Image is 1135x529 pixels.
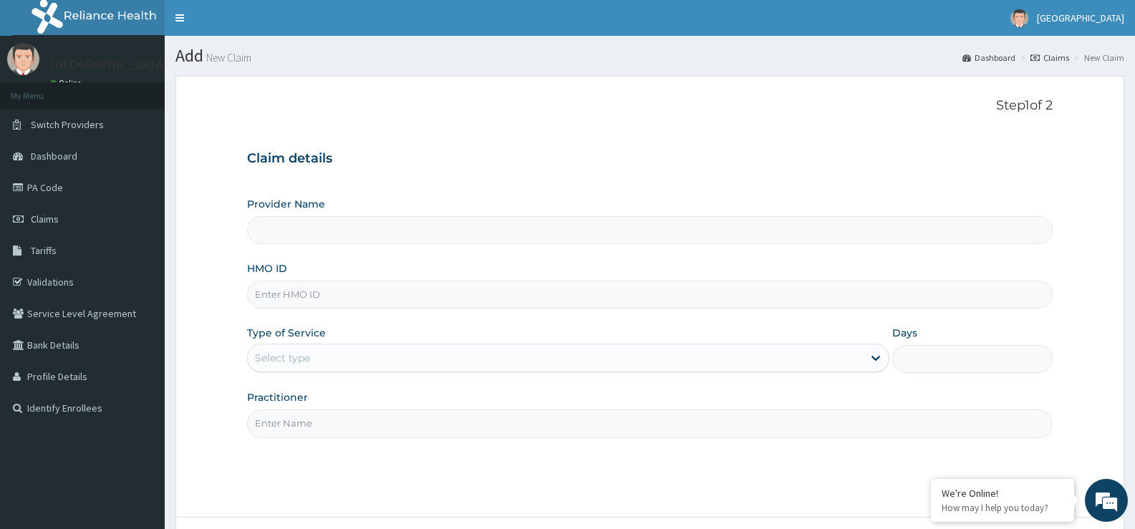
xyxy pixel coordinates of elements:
[203,52,251,63] small: New Claim
[247,281,1053,309] input: Enter HMO ID
[31,213,59,225] span: Claims
[31,150,77,162] span: Dashboard
[50,78,84,88] a: Online
[1071,52,1124,64] li: New Claim
[247,197,325,211] label: Provider Name
[31,244,57,257] span: Tariffs
[7,43,39,75] img: User Image
[1030,52,1069,64] a: Claims
[1010,9,1028,27] img: User Image
[942,487,1063,500] div: We're Online!
[247,390,308,404] label: Practitioner
[892,326,917,340] label: Days
[31,118,104,131] span: Switch Providers
[247,409,1053,437] input: Enter Name
[175,47,1124,65] h1: Add
[255,351,310,365] div: Select type
[247,98,1053,114] p: Step 1 of 2
[942,502,1063,514] p: How may I help you today?
[1037,11,1124,24] span: [GEOGRAPHIC_DATA]
[247,326,326,340] label: Type of Service
[962,52,1015,64] a: Dashboard
[50,58,168,71] p: [GEOGRAPHIC_DATA]
[247,151,1053,167] h3: Claim details
[247,261,287,276] label: HMO ID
